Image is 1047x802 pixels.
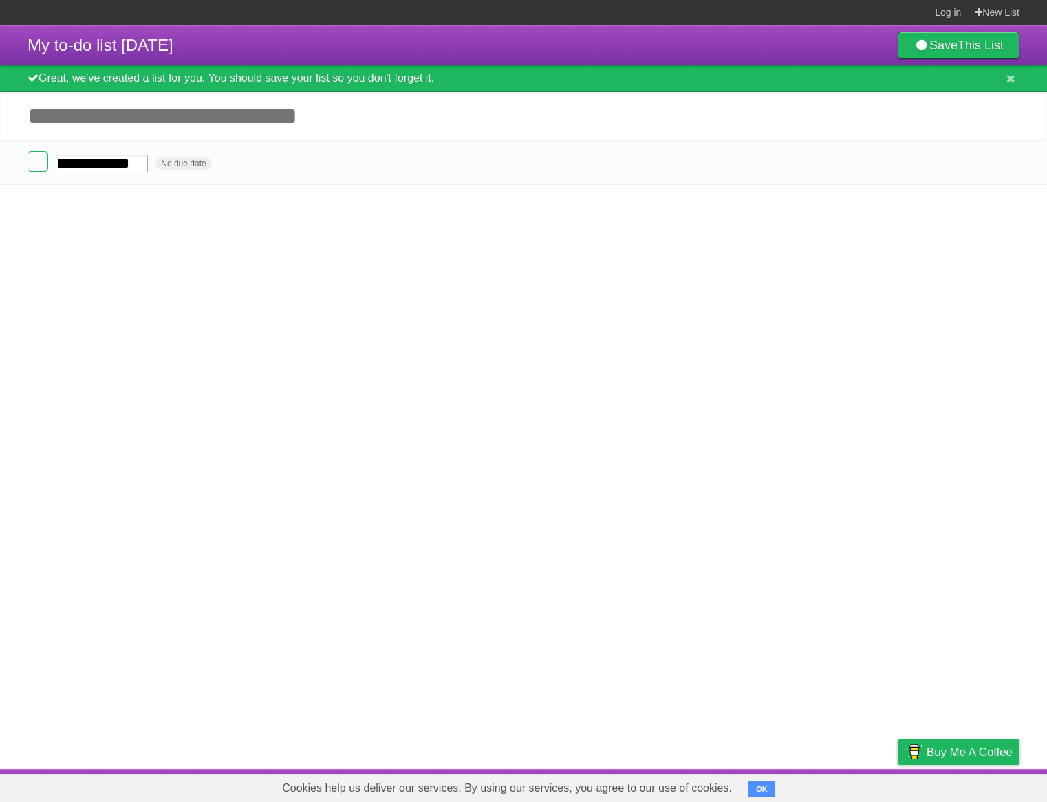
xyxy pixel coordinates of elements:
[958,38,1004,52] b: This List
[715,772,744,799] a: About
[748,781,775,797] button: OK
[898,739,1019,765] a: Buy me a coffee
[833,772,863,799] a: Terms
[880,772,916,799] a: Privacy
[905,740,923,764] img: Buy me a coffee
[898,32,1019,59] a: SaveThis List
[927,740,1013,764] span: Buy me a coffee
[155,157,211,170] span: No due date
[933,772,1019,799] a: Suggest a feature
[268,775,746,802] span: Cookies help us deliver our services. By using our services, you agree to our use of cookies.
[760,772,816,799] a: Developers
[28,151,48,172] label: Done
[28,36,173,54] span: My to-do list [DATE]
